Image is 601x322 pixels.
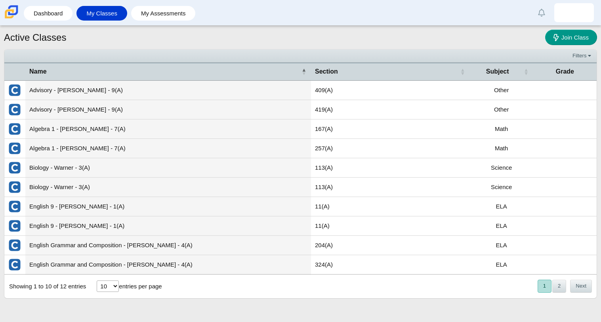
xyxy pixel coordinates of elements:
a: Carmen School of Science & Technology [3,15,20,21]
td: 324(A) [311,255,470,275]
td: Science [470,158,533,178]
td: Other [470,81,533,100]
td: ELA [470,216,533,236]
td: 419(A) [311,100,470,119]
td: 409(A) [311,81,470,100]
td: English Grammar and Composition - [PERSON_NAME] - 4(A) [25,236,311,255]
td: 204(A) [311,236,470,255]
a: Filters [570,52,595,60]
span: Name [29,68,47,75]
td: 113(A) [311,178,470,197]
td: ELA [470,255,533,275]
span: Grade [556,68,574,75]
span: Name : Activate to invert sorting [301,63,306,80]
td: ELA [470,236,533,255]
td: Advisory - [PERSON_NAME] - 9(A) [25,81,311,100]
td: Algebra 1 - [PERSON_NAME] - 7(A) [25,119,311,139]
td: Advisory - [PERSON_NAME] - 9(A) [25,100,311,119]
div: Showing 1 to 10 of 12 entries [4,275,86,298]
button: Next [570,280,592,293]
a: Dashboard [28,6,69,21]
td: 257(A) [311,139,470,158]
img: External class connected through Clever [8,220,21,232]
span: Subject [486,68,509,75]
td: 113(A) [311,158,470,178]
label: entries per page [119,283,162,290]
span: Section : Activate to sort [460,63,465,80]
img: External class connected through Clever [8,239,21,252]
td: Math [470,139,533,158]
img: External class connected through Clever [8,258,21,271]
td: English 9 - [PERSON_NAME] - 1(A) [25,197,311,216]
td: 11(A) [311,197,470,216]
img: External class connected through Clever [8,142,21,155]
img: External class connected through Clever [8,103,21,116]
nav: pagination [537,280,592,293]
img: ioniko.solis.9IMFII [568,6,580,19]
button: 1 [538,280,551,293]
img: External class connected through Clever [8,123,21,135]
h1: Active Classes [4,31,66,44]
span: Section [315,68,338,75]
img: External class connected through Clever [8,200,21,213]
td: 167(A) [311,119,470,139]
button: 2 [552,280,566,293]
img: External class connected through Clever [8,181,21,193]
td: English Grammar and Composition - [PERSON_NAME] - 4(A) [25,255,311,275]
span: Subject : Activate to sort [524,63,528,80]
img: External class connected through Clever [8,161,21,174]
a: ioniko.solis.9IMFII [554,3,594,22]
td: Science [470,178,533,197]
td: Other [470,100,533,119]
td: ELA [470,197,533,216]
td: Algebra 1 - [PERSON_NAME] - 7(A) [25,139,311,158]
td: Math [470,119,533,139]
a: Join Class [545,30,597,45]
a: My Classes [80,6,123,21]
td: English 9 - [PERSON_NAME] - 1(A) [25,216,311,236]
a: Alerts [533,4,550,21]
td: Biology - Warner - 3(A) [25,178,311,197]
img: External class connected through Clever [8,84,21,97]
span: Join Class [561,34,589,41]
img: Carmen School of Science & Technology [3,4,20,20]
td: Biology - Warner - 3(A) [25,158,311,178]
a: My Assessments [135,6,192,21]
td: 11(A) [311,216,470,236]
